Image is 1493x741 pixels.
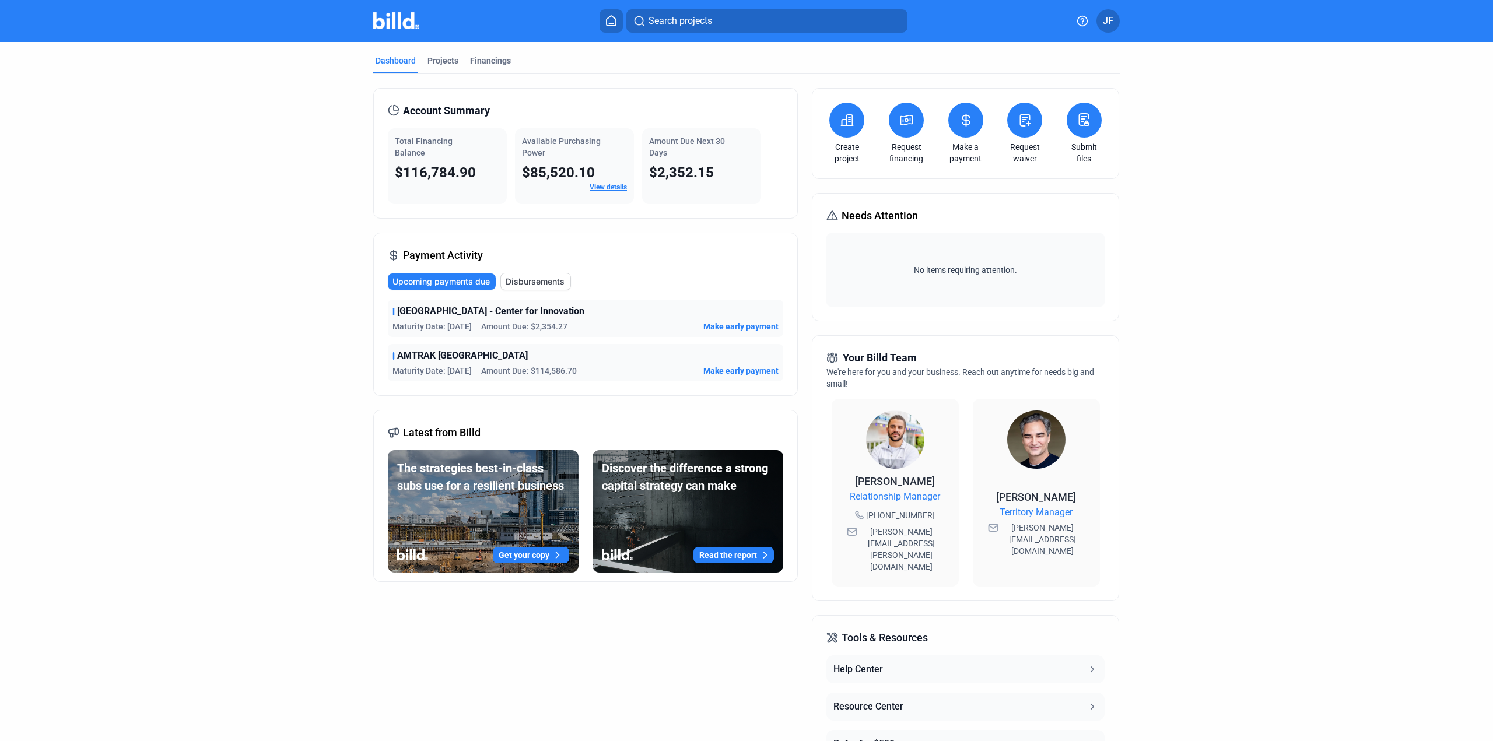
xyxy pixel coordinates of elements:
button: Upcoming payments due [388,273,496,290]
span: Amount Due: $2,354.27 [481,321,567,332]
button: Help Center [826,655,1104,683]
span: JF [1103,14,1113,28]
span: AMTRAK [GEOGRAPHIC_DATA] [397,349,528,363]
div: Discover the difference a strong capital strategy can make [602,459,774,494]
button: JF [1096,9,1120,33]
span: No items requiring attention. [831,264,1099,276]
button: Make early payment [703,365,779,377]
span: Account Summary [403,103,490,119]
a: Request waiver [1004,141,1045,164]
span: Amount Due: $114,586.70 [481,365,577,377]
span: [PHONE_NUMBER] [866,510,935,521]
a: Make a payment [945,141,986,164]
a: Create project [826,141,867,164]
span: Your Billd Team [843,350,917,366]
span: Territory Manager [1000,505,1073,519]
span: $116,784.90 [395,164,476,181]
button: Read the report [693,547,774,563]
div: Projects [427,55,458,66]
div: Dashboard [376,55,416,66]
button: Search projects [626,9,907,33]
span: We're here for you and your business. Reach out anytime for needs big and small! [826,367,1094,388]
button: Resource Center [826,693,1104,721]
span: [PERSON_NAME] [996,491,1076,503]
span: Total Financing Balance [395,136,453,157]
a: Submit files [1064,141,1105,164]
a: Request financing [886,141,927,164]
img: Territory Manager [1007,410,1066,469]
div: Financings [470,55,511,66]
span: [GEOGRAPHIC_DATA] - Center for Innovation [397,304,584,318]
span: Amount Due Next 30 Days [649,136,725,157]
button: Get your copy [493,547,569,563]
span: Latest from Billd [403,424,481,441]
span: Needs Attention [842,208,918,224]
span: Tools & Resources [842,630,928,646]
span: [PERSON_NAME] [855,475,935,487]
button: Disbursements [500,273,571,290]
span: $85,520.10 [522,164,595,181]
img: Relationship Manager [866,410,924,469]
span: Maturity Date: [DATE] [392,365,472,377]
span: [PERSON_NAME][EMAIL_ADDRESS][DOMAIN_NAME] [1001,522,1085,557]
div: Help Center [833,662,883,676]
span: Payment Activity [403,247,483,264]
div: Resource Center [833,700,903,714]
span: Search projects [649,14,712,28]
button: Make early payment [703,321,779,332]
span: Available Purchasing Power [522,136,601,157]
a: View details [590,183,627,191]
span: Maturity Date: [DATE] [392,321,472,332]
span: Upcoming payments due [392,276,490,287]
img: Billd Company Logo [373,12,419,29]
div: The strategies best-in-class subs use for a resilient business [397,459,569,494]
span: Disbursements [506,276,565,287]
span: Relationship Manager [850,490,940,504]
span: $2,352.15 [649,164,714,181]
span: [PERSON_NAME][EMAIL_ADDRESS][PERSON_NAME][DOMAIN_NAME] [860,526,944,573]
